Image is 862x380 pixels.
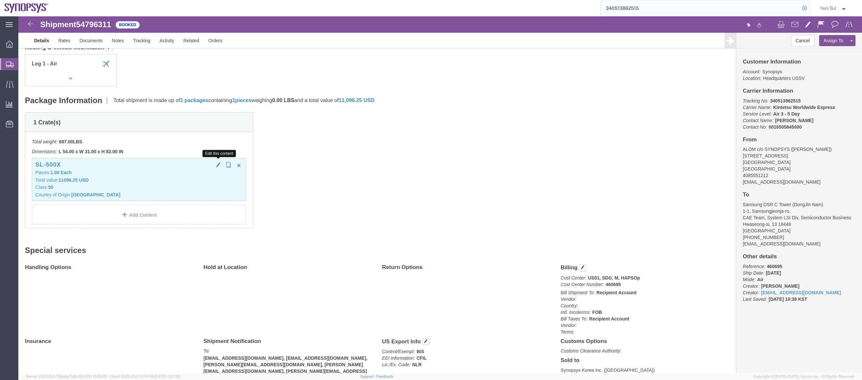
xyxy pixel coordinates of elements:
[820,5,836,12] span: Yeni Sul
[753,374,854,379] span: Copyright © [DATE]-[DATE] Agistix Inc., All Rights Reserved
[601,0,800,16] input: Search for shipment number, reference number
[110,374,180,378] span: Client: 2025.21.0-7d7479b
[360,374,376,378] a: Support
[26,374,107,378] span: Server: 2025.21.0-769a9a7b8c3
[5,3,48,13] img: logo
[376,374,393,378] a: Feedback
[80,374,107,378] span: [DATE] 10:09:35
[18,16,862,373] iframe: FS Legacy Container
[155,374,180,378] span: [DATE] 11:37:29
[819,4,853,12] button: Yeni Sul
